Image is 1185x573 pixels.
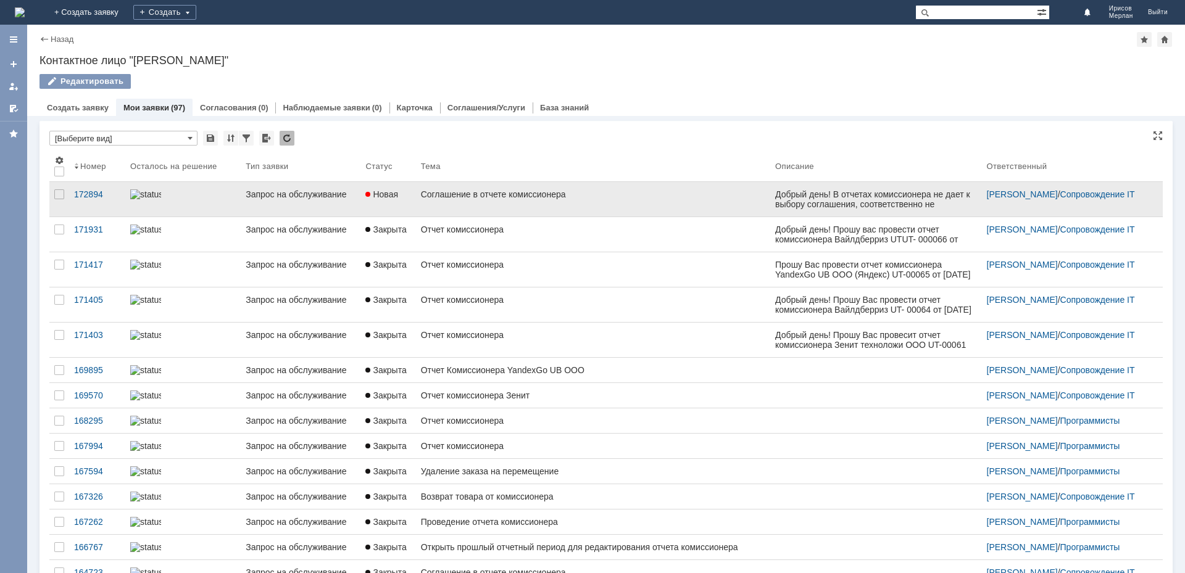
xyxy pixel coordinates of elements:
a: statusbar-100 (1).png [125,535,241,559]
span: Расширенный поиск [1037,6,1049,17]
div: Запрос на обслуживание [246,492,355,501]
a: [PERSON_NAME] [987,330,1058,340]
div: Отчет Комиссионера YandexGo UB ООО [421,365,765,375]
a: [PERSON_NAME] [987,225,1058,234]
div: Фильтрация... [239,131,254,146]
div: Осталось на решение [130,162,217,171]
a: 171931 [69,217,125,252]
span: Мерлан [1109,12,1133,20]
span: Закрыта [365,492,406,501]
img: statusbar-100 (1).png [130,225,161,234]
a: Создать заявку [4,54,23,74]
a: 167326 [69,484,125,509]
div: Сохранить вид [203,131,218,146]
a: Отчет комиссионера [416,252,770,287]
div: Запрос на обслуживание [246,542,355,552]
span: Закрыта [365,330,406,340]
a: [PERSON_NAME] [987,260,1058,270]
div: Описание [775,162,814,171]
a: Запрос на обслуживание [241,217,360,252]
img: statusbar-100 (1).png [130,466,161,476]
a: statusbar-100 (1).png [125,383,241,408]
span: Закрыта [365,295,406,305]
a: statusbar-100 (1).png [125,459,241,484]
div: 167994 [74,441,120,451]
a: База знаний [540,103,589,112]
a: Отчет комиссионера [416,287,770,322]
a: Запрос на обслуживание [241,358,360,382]
div: Запрос на обслуживание [246,295,355,305]
a: Отчет комиссионера [416,217,770,252]
a: [PERSON_NAME] [987,542,1058,552]
th: Статус [360,150,415,182]
a: Запрос на обслуживание [241,287,360,322]
div: Удаление заказа на перемещение [421,466,765,476]
a: Мои согласования [4,99,23,118]
a: Сопровождение IT [1060,330,1135,340]
div: 171931 [74,225,120,234]
a: statusbar-100 (1).png [125,323,241,357]
div: 168295 [74,416,120,426]
div: Запрос на обслуживание [246,189,355,199]
div: Соглашение в отчете комиссионера [421,189,765,199]
a: [PERSON_NAME] [987,517,1058,527]
div: Добавить в избранное [1137,32,1152,47]
div: / [987,189,1148,199]
div: 166767 [74,542,120,552]
div: Запрос на обслуживание [246,365,355,375]
a: Закрыта [360,383,415,408]
div: (0) [259,103,268,112]
a: statusbar-100 (1).png [125,287,241,322]
a: Закрыта [360,484,415,509]
a: Отчет Комиссионера YandexGo UB ООО [416,358,770,382]
div: Ответственный [987,162,1047,171]
a: Мои заявки [123,103,169,112]
a: 166767 [69,535,125,559]
div: 169570 [74,390,120,400]
a: Запрос на обслуживание [241,323,360,357]
a: statusbar-100 (1).png [125,509,241,534]
div: Запрос на обслуживание [246,466,355,476]
span: Закрыта [365,365,406,375]
div: / [987,295,1148,305]
img: logo [15,7,25,17]
div: 172894 [74,189,120,199]
div: / [987,390,1148,400]
img: statusbar-100 (1).png [130,330,161,340]
a: [PERSON_NAME] [987,189,1058,199]
a: [PERSON_NAME] [987,416,1058,426]
a: Закрыта [360,252,415,287]
a: 171403 [69,323,125,357]
span: Закрыта [365,260,406,270]
a: [PERSON_NAME] [987,295,1058,305]
a: Сопровождение IT [1060,260,1135,270]
a: Новая [360,182,415,216]
a: Запрос на обслуживание [241,252,360,287]
div: Запрос на обслуживание [246,517,355,527]
img: statusbar-100 (1).png [130,390,161,400]
div: Номер [80,162,106,171]
a: Программисты [1060,441,1120,451]
div: Сортировка... [223,131,238,146]
a: 167994 [69,434,125,458]
a: Назад [51,35,73,44]
img: statusbar-100 (1).png [130,441,161,451]
img: statusbar-100 (1).png [130,517,161,527]
a: 168295 [69,408,125,433]
th: Ответственный [982,150,1153,182]
a: Сопровождение IT [1060,295,1135,305]
th: Осталось на решение [125,150,241,182]
div: Запрос на обслуживание [246,390,355,400]
span: Закрыта [365,225,406,234]
div: Запрос на обслуживание [246,416,355,426]
a: 169570 [69,383,125,408]
div: Сделать домашней страницей [1157,32,1172,47]
a: statusbar-100 (1).png [125,182,241,216]
a: Сопровождение IT [1060,365,1135,375]
a: 172894 [69,182,125,216]
a: Запрос на обслуживание [241,459,360,484]
a: statusbar-100 (1).png [125,217,241,252]
div: Тип заявки [246,162,288,171]
img: statusbar-100 (1).png [130,260,161,270]
a: Закрыта [360,535,415,559]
